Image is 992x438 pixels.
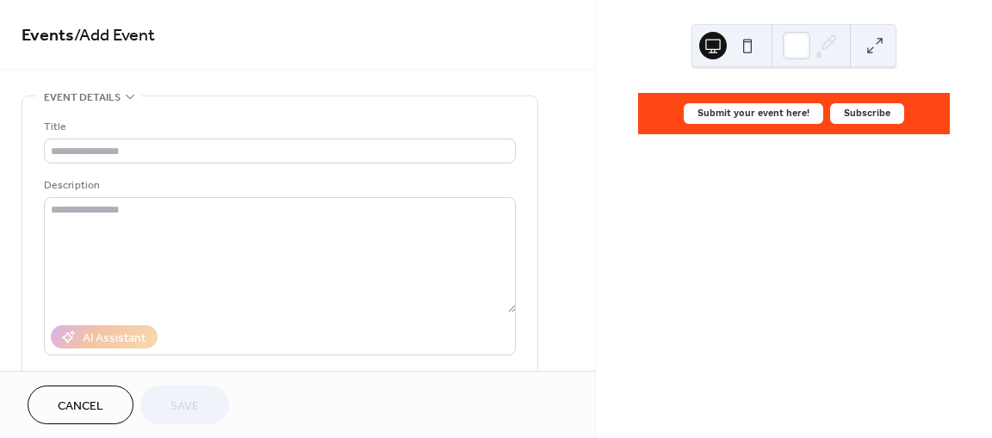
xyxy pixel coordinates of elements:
[28,386,133,424] button: Cancel
[830,103,904,124] button: Subscribe
[684,103,823,124] button: Submit your event here!
[44,176,512,194] div: Description
[58,398,103,416] span: Cancel
[44,118,512,136] div: Title
[74,19,155,52] span: / Add Event
[44,89,121,107] span: Event details
[22,19,74,52] a: Events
